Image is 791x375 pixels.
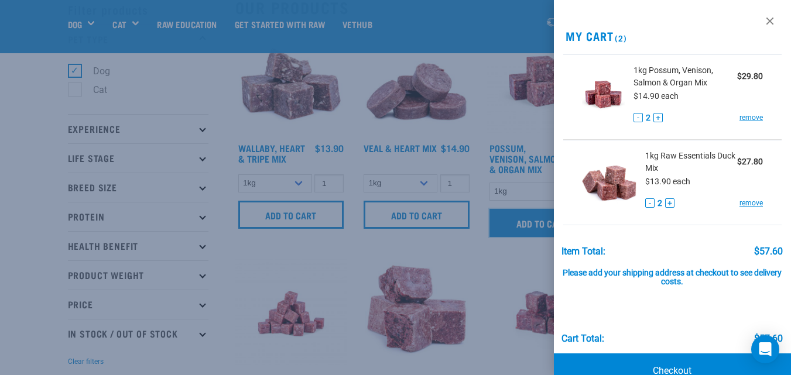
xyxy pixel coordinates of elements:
a: remove [739,112,763,123]
button: + [665,198,674,208]
span: 1kg Raw Essentials Duck Mix [645,150,737,174]
div: Open Intercom Messenger [751,335,779,363]
span: (2) [613,36,626,40]
strong: $27.80 [737,157,763,166]
img: Possum, Venison, Salmon & Organ Mix [582,64,625,125]
h2: My Cart [554,29,791,43]
strong: $29.80 [737,71,763,81]
div: $57.60 [754,246,783,257]
div: Please add your shipping address at checkout to see delivery costs. [561,257,783,287]
img: Raw Essentials Duck Mix [582,150,636,210]
span: $13.90 each [645,177,690,186]
div: Cart total: [561,333,604,344]
span: 2 [646,112,650,124]
div: $57.60 [754,333,783,344]
span: $14.90 each [634,91,679,101]
button: - [634,113,643,122]
button: - [645,198,655,208]
a: remove [739,198,763,208]
span: 2 [658,197,662,209]
div: Item Total: [561,246,605,257]
button: + [653,113,663,122]
span: 1kg Possum, Venison, Salmon & Organ Mix [634,64,737,89]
